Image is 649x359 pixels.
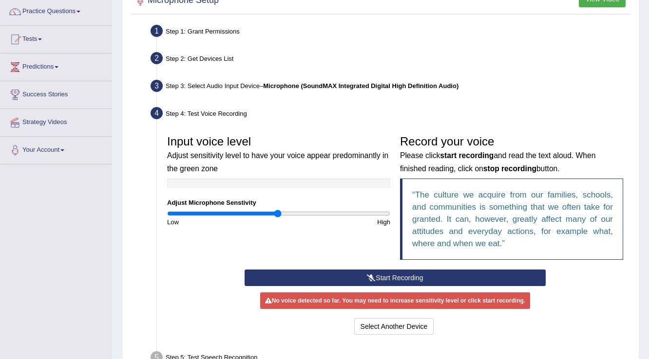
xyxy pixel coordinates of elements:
[167,151,388,172] small: Adjust sensitivity level to have your voice appear predominantly in the green zone
[279,217,395,227] div: High
[0,26,112,50] a: Tests
[167,198,256,207] label: Adjust Microphone Senstivity
[354,318,434,335] button: Select Another Device
[412,190,613,248] q: The culture we acquire from our families, schools, and communities is something that we often tak...
[146,22,634,43] div: Step 1: Grant Permissions
[263,82,458,90] b: Microphone (SoundMAX Integrated Digital High Definition Audio)
[0,54,112,78] a: Predictions
[245,269,545,286] button: Start Recording
[167,135,390,174] h3: Input voice level
[0,137,112,161] a: Your Account
[260,292,530,309] div: No voice detected so far. You may need to increase sensitivity level or click start recording.
[400,151,595,172] small: Please click and read the text aloud. When finished reading, click on button.
[146,49,634,71] div: Step 2: Get Devices List
[146,104,634,126] div: Step 4: Test Voice Recording
[0,81,112,106] a: Success Stories
[260,82,458,90] span: –
[440,151,494,160] b: start recording
[146,77,634,98] div: Step 3: Select Audio Input Device
[400,135,623,174] h3: Record your voice
[483,164,536,173] b: stop recording
[0,109,112,133] a: Strategy Videos
[162,217,279,227] div: Low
